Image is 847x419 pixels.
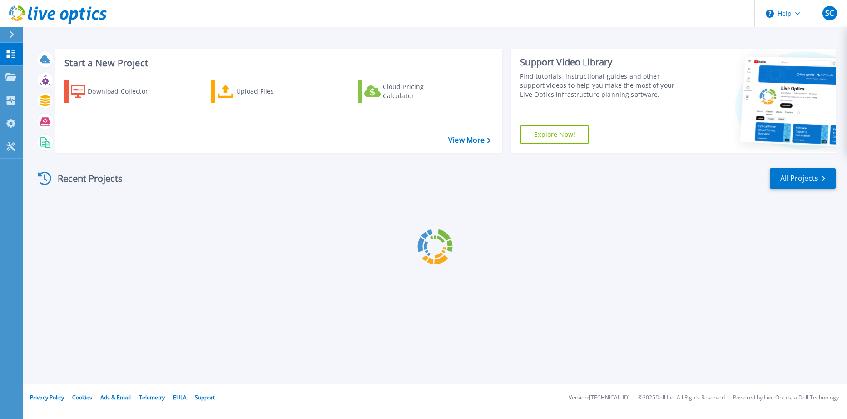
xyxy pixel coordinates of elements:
a: Cloud Pricing Calculator [358,80,459,103]
li: Version: [TECHNICAL_ID] [569,395,630,401]
div: Support Video Library [520,56,685,68]
a: Download Collector [64,80,166,103]
li: Powered by Live Optics, a Dell Technology [733,395,839,401]
a: Support [195,394,215,401]
div: Cloud Pricing Calculator [383,82,456,100]
a: Cookies [72,394,92,401]
div: Upload Files [236,82,309,100]
a: Upload Files [211,80,312,103]
a: Explore Now! [520,125,589,144]
a: Privacy Policy [30,394,64,401]
div: Recent Projects [35,167,135,190]
a: Ads & Email [100,394,131,401]
a: Telemetry [139,394,165,401]
a: All Projects [770,168,836,189]
a: EULA [173,394,187,401]
a: View More [448,136,490,145]
div: Find tutorials, instructional guides and other support videos to help you make the most of your L... [520,72,685,99]
h3: Start a New Project [64,58,490,68]
div: Download Collector [88,82,160,100]
span: SC [825,10,834,17]
li: © 2025 Dell Inc. All Rights Reserved [638,395,725,401]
